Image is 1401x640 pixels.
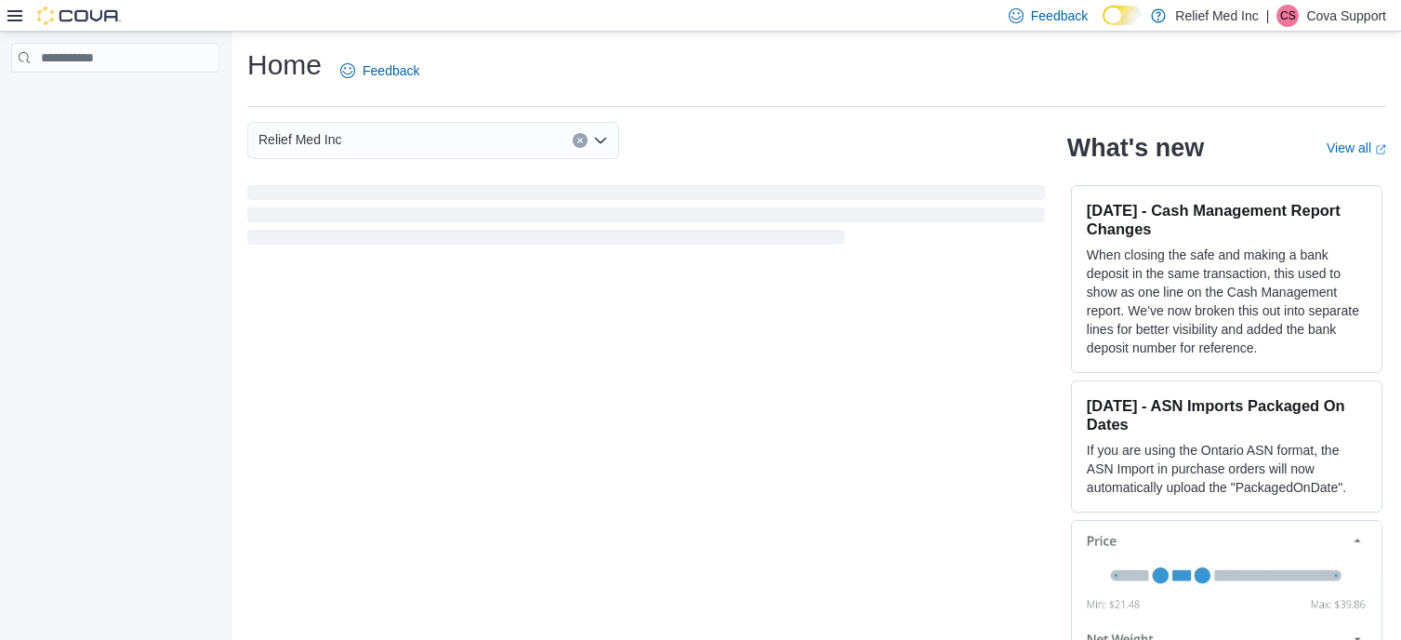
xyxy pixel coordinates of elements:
h2: What's new [1067,133,1204,163]
p: Relief Med Inc [1175,5,1258,27]
p: Cova Support [1306,5,1386,27]
span: Feedback [1031,7,1088,25]
nav: Complex example [11,76,219,121]
span: CS [1280,5,1296,27]
a: Feedback [333,52,427,89]
input: Dark Mode [1103,6,1142,25]
span: Loading [247,189,1045,248]
p: When closing the safe and making a bank deposit in the same transaction, this used to show as one... [1087,246,1367,357]
div: Cova Support [1276,5,1299,27]
h3: [DATE] - ASN Imports Packaged On Dates [1087,396,1367,433]
h3: [DATE] - Cash Management Report Changes [1087,201,1367,238]
p: | [1266,5,1270,27]
button: Open list of options [593,133,608,148]
h1: Home [247,47,322,84]
span: Feedback [363,61,419,80]
button: Clear input [573,133,588,148]
span: Relief Med Inc [258,128,341,151]
svg: External link [1375,144,1386,155]
img: Cova [37,7,121,25]
a: View allExternal link [1327,140,1386,155]
p: If you are using the Ontario ASN format, the ASN Import in purchase orders will now automatically... [1087,441,1367,497]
